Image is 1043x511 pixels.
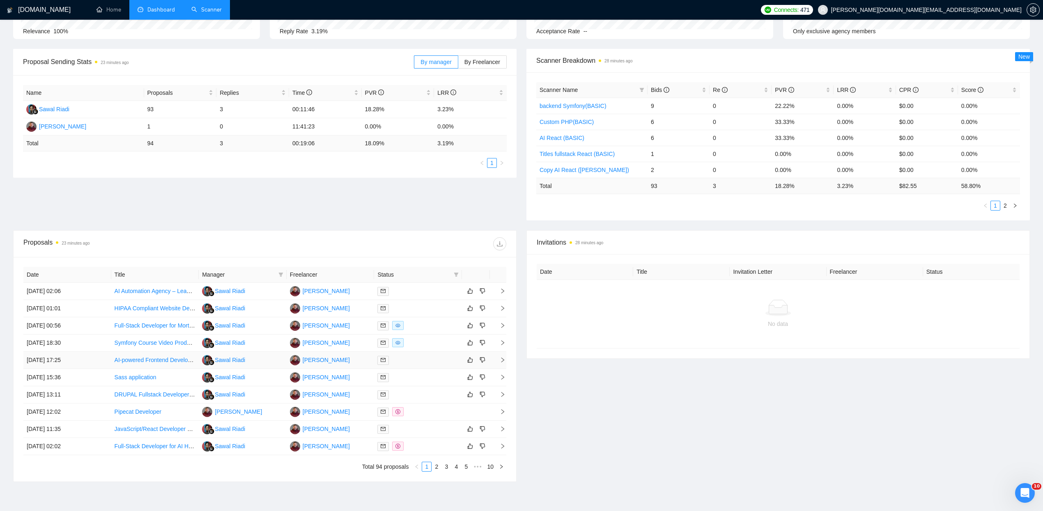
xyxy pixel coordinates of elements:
[923,264,1020,280] th: Status
[290,339,350,346] a: KP[PERSON_NAME]
[1010,201,1020,211] li: Next Page
[290,424,300,434] img: KP
[115,391,214,398] a: DRUPAL Fullstack Developers Wanted
[381,409,386,414] span: mail
[290,322,350,328] a: KP[PERSON_NAME]
[834,146,896,162] td: 0.00%
[381,426,386,431] span: mail
[834,98,896,114] td: 0.00%
[303,321,350,330] div: [PERSON_NAME]
[713,87,728,93] span: Re
[202,322,245,328] a: SRSawal Riadi
[471,462,484,472] li: Next 5 Pages
[115,443,224,449] a: Full-Stack Developer for AI Healthcare App
[896,98,958,114] td: $0.00
[381,392,386,397] span: mail
[362,101,434,118] td: 18.28%
[1015,483,1035,503] iframe: Intercom live chat
[467,391,473,398] span: like
[209,360,214,365] img: gigradar-bm.png
[477,158,487,168] li: Previous Page
[381,289,386,293] span: mail
[290,425,350,432] a: KP[PERSON_NAME]
[452,462,461,471] a: 4
[1001,201,1010,210] a: 2
[450,89,456,95] span: info-circle
[362,118,434,135] td: 0.00%
[191,6,222,13] a: searchScanner
[827,264,923,280] th: Freelancer
[896,114,958,130] td: $0.00
[834,130,896,146] td: 0.00%
[467,305,473,312] span: like
[990,201,1000,211] li: 1
[710,130,772,146] td: 0
[1000,201,1010,211] li: 2
[958,98,1020,114] td: 0.00%
[793,28,876,34] span: Only exclusive agency members
[480,305,485,312] span: dislike
[144,135,217,151] td: 94
[26,123,86,129] a: KP[PERSON_NAME]
[202,338,212,348] img: SR
[981,201,990,211] li: Previous Page
[290,305,350,311] a: KP[PERSON_NAME]
[209,394,214,400] img: gigradar-bm.png
[290,356,350,363] a: KP[PERSON_NAME]
[1032,483,1041,490] span: 10
[850,87,856,93] span: info-circle
[215,442,245,451] div: Sawal Riadi
[772,114,834,130] td: 33.33%
[467,426,473,432] span: like
[465,303,475,313] button: like
[484,462,496,472] li: 10
[216,135,289,151] td: 3
[478,286,487,296] button: dislike
[442,462,451,471] a: 3
[710,98,772,114] td: 0
[290,338,300,348] img: KP
[983,203,988,208] span: left
[639,87,644,92] span: filter
[467,443,473,449] span: like
[115,339,254,346] a: Symfony Course Video Production for Online Academy
[651,87,669,93] span: Bids
[710,114,772,130] td: 0
[896,146,958,162] td: $0.00
[381,375,386,380] span: mail
[215,424,245,433] div: Sawal Riadi
[497,158,507,168] li: Next Page
[467,357,473,363] span: like
[290,390,300,400] img: KP
[837,87,856,93] span: LRR
[420,59,451,65] span: By manager
[32,109,38,115] img: gigradar-bm.png
[648,98,710,114] td: 9
[540,103,607,109] a: backend Symfony(BASIC)
[462,462,471,471] a: 5
[215,407,262,416] div: [PERSON_NAME]
[53,28,68,34] span: 100%
[202,356,245,363] a: SRSawal Riadi
[303,355,350,364] div: [PERSON_NAME]
[290,287,350,294] a: KP[PERSON_NAME]
[422,462,431,471] a: 1
[710,146,772,162] td: 0
[774,5,799,14] span: Connects:
[480,322,485,329] span: dislike
[536,178,648,194] td: Total
[115,408,161,415] a: Pipecat Developer
[820,7,826,13] span: user
[147,6,175,13] span: Dashboard
[480,339,485,346] span: dislike
[414,464,419,469] span: left
[215,373,245,382] div: Sawal Riadi
[834,162,896,178] td: 0.00%
[115,322,255,329] a: Full-Stack Developer for Mortgage Automation Platform
[478,424,487,434] button: dislike
[115,374,156,380] a: Sass application
[451,462,461,472] li: 4
[896,162,958,178] td: $0.00
[648,146,710,162] td: 1
[115,357,375,363] a: AI-powered Frontend Developer Needed for SaaS App UI Migration and Rebuild (React, Tailwind, Vite)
